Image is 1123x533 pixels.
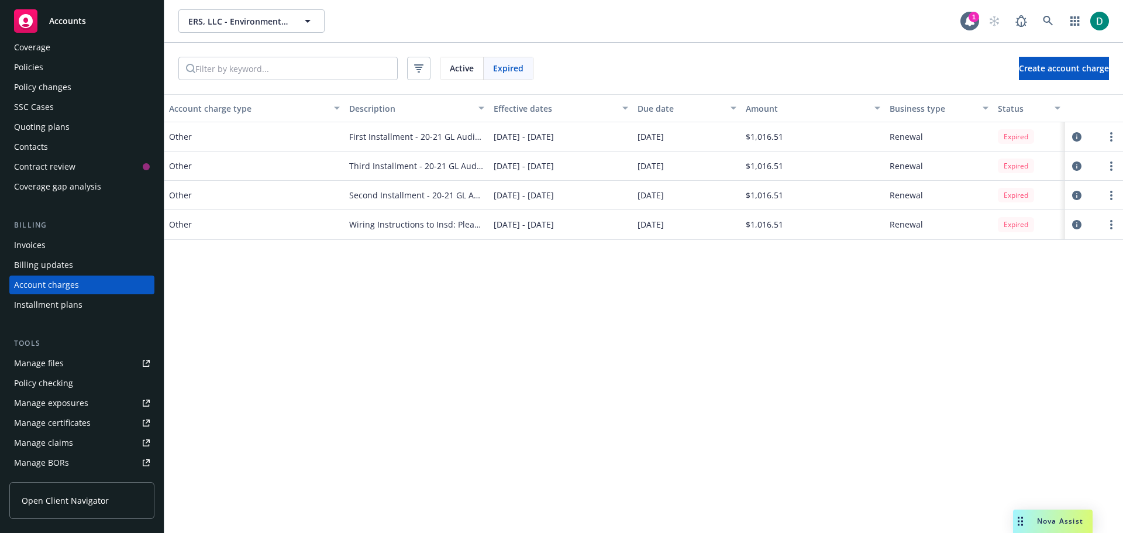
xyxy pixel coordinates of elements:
div: Billing updates [14,256,73,274]
div: Contract review [14,157,75,176]
div: Quoting plans [14,118,70,136]
span: [DATE] [638,218,664,231]
button: more [1104,130,1118,144]
span: $1,016.51 [746,218,783,231]
span: Accounts [49,16,86,26]
a: more [1104,188,1118,202]
a: Manage exposures [9,394,154,412]
span: [DATE] [638,160,664,172]
div: Manage exposures [14,394,88,412]
a: Manage files [9,354,154,373]
span: [DATE] [638,189,664,201]
a: more [1104,218,1118,232]
div: Invoices [14,236,46,255]
span: Open Client Navigator [22,494,109,507]
span: Other [169,160,192,172]
a: SSC Cases [9,98,154,116]
a: Search [1036,9,1060,33]
span: Other [169,189,192,201]
span: Renewal [890,130,923,143]
div: SSC Cases [14,98,54,116]
a: circleInformation [1070,218,1084,232]
div: Account charges [14,276,79,294]
a: Invoices [9,236,154,255]
a: circleInformation [1070,188,1084,202]
span: [DATE] - [DATE] [494,160,554,172]
span: Other [169,130,192,143]
div: Billing [9,219,154,231]
button: Effective dates [489,94,633,122]
a: more [1104,159,1118,173]
a: circleInformation [1070,130,1084,144]
a: Switch app [1063,9,1087,33]
a: Contacts [9,137,154,156]
a: Contract review [9,157,154,176]
div: Amount [746,102,867,115]
div: Policy checking [14,374,73,393]
button: ERS, LLC - Environmental Remediation Solutions [178,9,325,33]
a: Coverage gap analysis [9,177,154,196]
a: Policy changes [9,78,154,97]
div: Description [349,102,471,115]
span: Second Installment - 20-21 GL Audit Payment [349,189,484,201]
button: Status [993,94,1065,122]
div: Manage certificates [14,414,91,432]
span: Nova Assist [1037,516,1083,526]
span: $1,016.51 [746,130,783,143]
div: Due date [638,102,724,115]
a: Manage claims [9,434,154,452]
a: Start snowing [983,9,1006,33]
span: $1,016.51 [746,189,783,201]
span: Create account charge [1019,63,1109,74]
span: $1,016.51 [746,160,783,172]
button: Nova Assist [1013,510,1093,533]
a: Report a Bug [1010,9,1033,33]
span: ERS, LLC - Environmental Remediation Solutions [188,15,290,27]
img: photo [1090,12,1109,30]
div: Manage BORs [14,453,69,472]
span: Renewal [890,189,923,201]
div: Policies [14,58,43,77]
div: Account charge type [169,102,327,115]
span: First Installment - 20-21 GL Audit Payment [349,130,484,143]
span: Renewal [890,160,923,172]
svg: Search [186,64,195,73]
span: [DATE] - [DATE] [494,189,554,201]
div: Coverage gap analysis [14,177,101,196]
a: Billing updates [9,256,154,274]
div: Installment plans [14,295,82,314]
span: Renewal [890,218,923,231]
a: Policies [9,58,154,77]
button: Account charge type [164,94,345,122]
button: Amount [741,94,885,122]
div: Tools [9,338,154,349]
div: Business type [890,102,976,115]
span: Active [450,62,474,74]
div: Contacts [14,137,48,156]
a: Policy checking [9,374,154,393]
div: Expired [998,188,1034,202]
span: Wiring Instructions to Insd: Please use physical address: [STREET_ADDRESS] Wire/ACH payment to: A... [349,218,484,231]
span: Other [169,218,192,231]
div: Manage claims [14,434,73,452]
a: Coverage [9,38,154,57]
div: Expired [998,159,1034,173]
a: Manage certificates [9,414,154,432]
a: Account charges [9,276,154,294]
div: Expired [998,217,1034,232]
div: Manage files [14,354,64,373]
button: Description [345,94,488,122]
div: Expired [998,129,1034,144]
span: [DATE] - [DATE] [494,130,554,143]
a: circleInformation [1070,159,1084,173]
div: Status [998,102,1048,115]
a: Accounts [9,5,154,37]
span: Third Installment - 20-21 GL Audit Payment [349,160,484,172]
div: Coverage [14,38,50,57]
button: Create account charge [1019,57,1109,80]
div: Drag to move [1013,510,1028,533]
span: [DATE] - [DATE] [494,218,554,231]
